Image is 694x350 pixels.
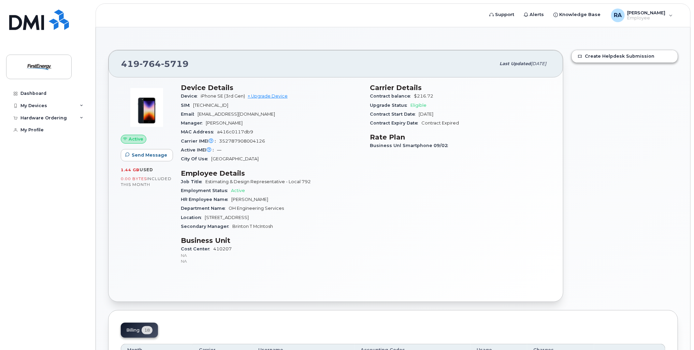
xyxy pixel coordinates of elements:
[231,197,268,202] span: [PERSON_NAME]
[229,206,284,211] span: OH Engineering Services
[181,179,205,184] span: Job Title
[129,136,143,142] span: Active
[248,93,288,99] a: + Upgrade Device
[531,61,546,66] span: [DATE]
[181,206,229,211] span: Department Name
[140,59,161,69] span: 764
[370,120,421,126] span: Contract Expiry Date
[181,129,217,134] span: MAC Address
[232,224,273,229] span: Brinton T McIntosh
[181,246,213,251] span: Cost Center
[181,188,231,193] span: Employment Status
[370,112,419,117] span: Contract Start Date
[410,103,426,108] span: Eligible
[211,156,259,161] span: [GEOGRAPHIC_DATA]
[201,93,245,99] span: iPhone SE (3rd Gen)
[181,224,232,229] span: Secondary Manager
[414,93,433,99] span: $216.72
[206,120,243,126] span: [PERSON_NAME]
[181,215,205,220] span: Location
[181,120,206,126] span: Manager
[205,179,311,184] span: Estimating & Design Representative - Local 792
[121,176,147,181] span: 0.00 Bytes
[500,61,531,66] span: Last updated
[181,103,193,108] span: SIM
[370,84,551,92] h3: Carrier Details
[126,87,167,128] img: image20231002-3703462-1angbar.jpeg
[181,147,217,152] span: Active IMEI
[198,112,275,117] span: [EMAIL_ADDRESS][DOMAIN_NAME]
[181,246,362,264] span: 410207
[421,120,459,126] span: Contract Expired
[219,138,265,144] span: 352787908004126
[121,149,173,161] button: Send Message
[231,188,245,193] span: Active
[181,236,362,245] h3: Business Unit
[181,112,198,117] span: Email
[217,147,221,152] span: —
[664,320,689,345] iframe: Messenger Launcher
[181,84,362,92] h3: Device Details
[370,143,451,148] span: Business Unl Smartphone 09/02
[181,258,362,264] p: NA
[370,103,410,108] span: Upgrade Status
[181,138,219,144] span: Carrier IMEI
[572,50,678,62] a: Create Helpdesk Submission
[181,169,362,177] h3: Employee Details
[419,112,433,117] span: [DATE]
[121,167,140,172] span: 1.44 GB
[161,59,189,69] span: 5719
[370,133,551,141] h3: Rate Plan
[370,93,414,99] span: Contract balance
[217,129,253,134] span: a416c0117db9
[205,215,249,220] span: [STREET_ADDRESS]
[140,167,153,172] span: used
[121,59,189,69] span: 419
[181,156,211,161] span: City Of Use
[132,152,167,158] span: Send Message
[181,197,231,202] span: HR Employee Name
[181,93,201,99] span: Device
[181,252,362,258] p: NA
[193,103,228,108] span: [TECHNICAL_ID]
